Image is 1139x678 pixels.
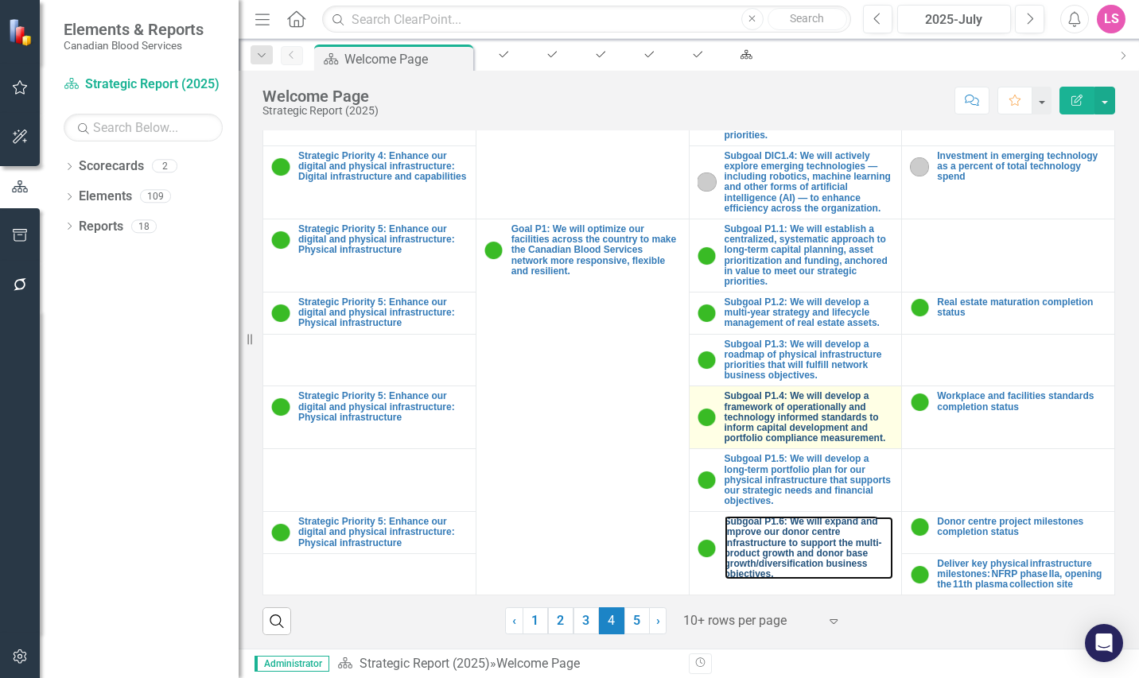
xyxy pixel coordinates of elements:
[698,471,717,490] img: On Target
[910,393,929,412] img: On Target
[902,553,1115,595] td: Double-Click to Edit Right Click for Context Menu
[937,297,1106,318] a: Real estate maturation completion status
[698,539,717,558] img: On Target
[322,6,851,33] input: Search ClearPoint...
[484,241,503,260] img: On Target
[689,145,902,219] td: Double-Click to Edit Right Click for Context Menu
[768,8,847,30] button: Search
[910,298,929,317] img: On Target
[698,408,717,427] img: On Target
[725,297,894,329] a: Subgoal P1.2: We will develop a multi-year strategy and lifecycle management of real estate assets.
[360,656,490,671] a: Strategic Report (2025)
[599,607,624,634] span: 4
[64,20,204,39] span: Elements & Reports
[689,293,902,335] td: Double-Click to Edit Right Click for Context Menu
[511,224,681,277] a: Goal P1: We will optimize our facilities across the country to make the Canadian Blood Services n...
[902,512,1115,554] td: Double-Click to Edit Right Click for Context Menu
[725,151,894,214] a: Subgoal DIC1.4: We will actively explore emerging technologies — including robotics, machine lear...
[937,151,1106,183] a: Investment in emerging technology as a percent of total technology spend
[910,157,929,176] img: No Information
[64,114,223,141] input: Search Below...
[263,145,476,219] td: Double-Click to Edit Right Click for Context Menu
[573,607,599,634] a: 3
[725,339,894,382] a: Subgoal P1.3: We will develop a roadmap of physical infrastructure priorities that will fulfill n...
[79,218,123,236] a: Reports
[902,145,1115,219] td: Double-Click to Edit Right Click for Context Menu
[1085,624,1123,662] div: Open Intercom Messenger
[271,231,290,250] img: On Target
[298,517,468,548] a: Strategic Priority 5: Enhance our digital and physical infrastructure: Physical infrastructure
[298,391,468,423] a: Strategic Priority 5: Enhance our digital and physical infrastructure: Physical infrastructure
[937,517,1106,537] a: Donor centre project milestones completion status
[689,512,902,595] td: Double-Click to Edit Right Click for Context Menu
[271,304,290,323] img: On Target
[523,607,548,634] a: 1
[548,607,573,634] a: 2
[937,391,1106,412] a: Workplace and facilities standards completion status
[698,246,717,265] img: On Target
[262,87,379,105] div: Welcome Page
[689,219,902,292] td: Double-Click to Edit Right Click for Context Menu
[263,219,476,292] td: Double-Click to Edit Right Click for Context Menu
[140,190,171,203] div: 109
[271,397,290,416] img: On Target
[698,172,717,192] img: No Information
[298,151,468,183] a: Strategic Priority 4: Enhance our digital and physical infrastructure: Digital infrastructure and...
[512,613,516,628] span: ‹
[698,351,717,370] img: On Target
[476,219,689,595] td: Double-Click to Edit Right Click for Context Menu
[725,391,894,444] a: Subgoal P1.4: We will develop a framework of operationally and technology informed standards to i...
[64,39,204,52] small: Canadian Blood Services
[344,49,469,69] div: Welcome Page
[937,559,1106,591] a: Deliver key physical infrastructure milestones: NFRP phase IIa, opening the 11th plasma collectio...
[689,386,902,449] td: Double-Click to Edit Right Click for Context Menu
[725,517,894,579] a: Subgoal P1.6: We will expand and improve our donor centre infrastructure to support the multi-pro...
[271,157,290,176] img: On Target
[656,613,660,628] span: ›
[897,5,1011,33] button: 2025-July
[698,304,717,323] img: On Target
[152,160,177,173] div: 2
[902,386,1115,449] td: Double-Click to Edit Right Click for Context Menu
[910,565,929,584] img: On Target
[496,656,580,671] div: Welcome Page
[263,512,476,554] td: Double-Click to Edit Right Click for Context Menu
[725,224,894,287] a: Subgoal P1.1: We will establish a centralized, systematic approach to long-term capital planning,...
[131,219,157,233] div: 18
[79,188,132,206] a: Elements
[689,334,902,386] td: Double-Click to Edit Right Click for Context Menu
[337,655,677,673] div: »
[79,157,144,176] a: Scorecards
[64,76,223,94] a: Strategic Report (2025)
[7,17,37,46] img: ClearPoint Strategy
[903,10,1005,29] div: 2025-July
[725,454,894,506] a: Subgoal P1.5: We will develop a long-term portfolio plan for our physical infrastructure that sup...
[910,517,929,537] img: On Target
[271,523,290,542] img: On Target
[689,449,902,512] td: Double-Click to Edit Right Click for Context Menu
[298,224,468,256] a: Strategic Priority 5: Enhance our digital and physical infrastructure: Physical infrastructure
[1097,5,1125,33] button: LS
[298,297,468,329] a: Strategic Priority 5: Enhance our digital and physical infrastructure: Physical infrastructure
[263,386,476,449] td: Double-Click to Edit Right Click for Context Menu
[255,656,329,672] span: Administrator
[263,293,476,335] td: Double-Click to Edit Right Click for Context Menu
[624,607,650,634] a: 5
[902,293,1115,335] td: Double-Click to Edit Right Click for Context Menu
[790,12,824,25] span: Search
[262,105,379,117] div: Strategic Report (2025)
